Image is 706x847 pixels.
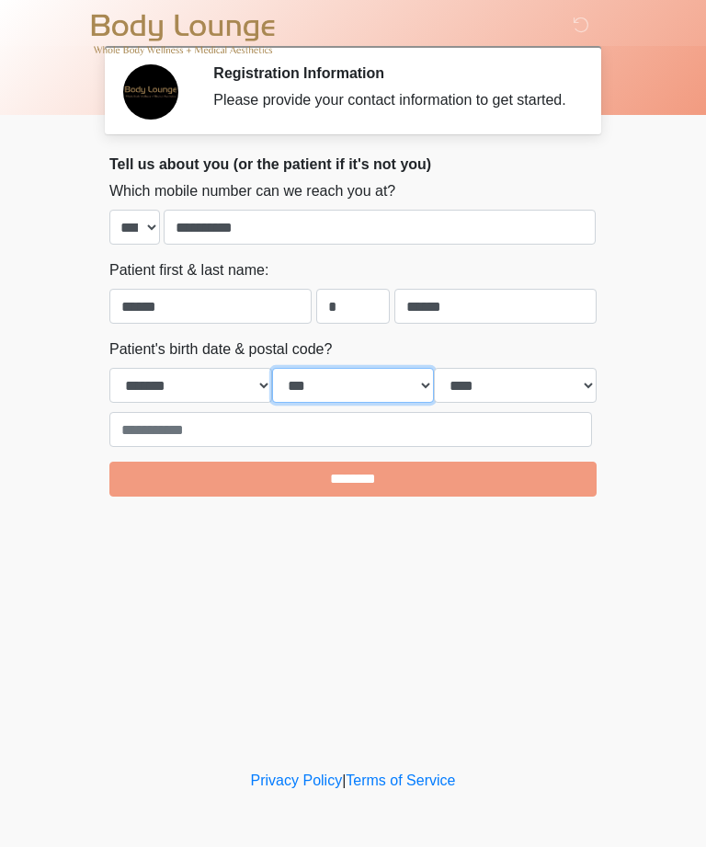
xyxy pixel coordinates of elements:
[213,64,569,82] h2: Registration Information
[109,180,395,202] label: Which mobile number can we reach you at?
[342,773,346,788] a: |
[346,773,455,788] a: Terms of Service
[109,155,597,173] h2: Tell us about you (or the patient if it's not you)
[91,14,275,56] img: Body Lounge Park Cities Logo
[123,64,178,120] img: Agent Avatar
[109,338,332,361] label: Patient's birth date & postal code?
[213,89,569,111] div: Please provide your contact information to get started.
[109,259,268,281] label: Patient first & last name:
[251,773,343,788] a: Privacy Policy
